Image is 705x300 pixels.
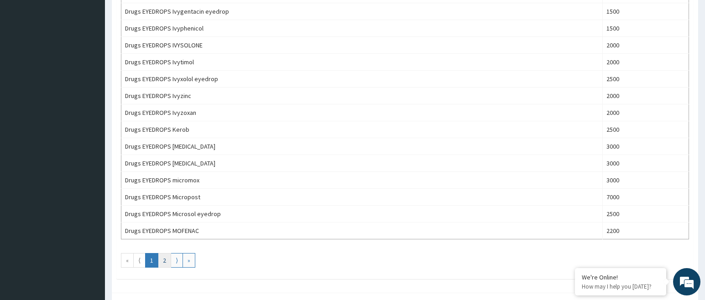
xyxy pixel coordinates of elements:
[171,253,183,268] a: Go to next page
[133,253,146,268] a: Go to previous page
[602,189,689,206] td: 7000
[5,202,174,233] textarea: Type your message and hit 'Enter'
[602,155,689,172] td: 3000
[121,88,603,104] td: Drugs EYEDROPS Ivyzinc
[121,37,603,54] td: Drugs EYEDROPS IVYSOLONE
[121,71,603,88] td: Drugs EYEDROPS Ivyxolol eyedrop
[17,46,37,68] img: d_794563401_company_1708531726252_794563401
[121,3,603,20] td: Drugs EYEDROPS Ivygentacin eyedrop
[47,51,153,63] div: Chat with us now
[121,121,603,138] td: Drugs EYEDROPS Kerob
[602,121,689,138] td: 2500
[602,20,689,37] td: 1500
[121,20,603,37] td: Drugs EYEDROPS Ivyphenicol
[183,253,195,268] a: Go to last page
[121,54,603,71] td: Drugs EYEDROPS Ivytimol
[602,71,689,88] td: 2500
[53,91,126,183] span: We're online!
[602,206,689,222] td: 2500
[602,172,689,189] td: 3000
[121,104,603,121] td: Drugs EYEDROPS Ivyzoxan
[121,253,134,268] a: Go to first page
[121,222,603,239] td: Drugs EYEDROPS MOFENAC
[121,172,603,189] td: Drugs EYEDROPS micromox
[121,206,603,222] td: Drugs EYEDROPS Microsol eyedrop
[582,273,659,281] div: We're Online!
[145,253,158,268] a: Go to page number 1
[158,253,171,268] a: Go to page number 2
[602,104,689,121] td: 2000
[602,222,689,239] td: 2200
[602,37,689,54] td: 2000
[582,283,659,290] p: How may I help you today?
[602,88,689,104] td: 2000
[602,138,689,155] td: 3000
[602,54,689,71] td: 2000
[602,3,689,20] td: 1500
[150,5,172,26] div: Minimize live chat window
[121,138,603,155] td: Drugs EYEDROPS [MEDICAL_DATA]
[121,155,603,172] td: Drugs EYEDROPS [MEDICAL_DATA]
[121,189,603,206] td: Drugs EYEDROPS Micropost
